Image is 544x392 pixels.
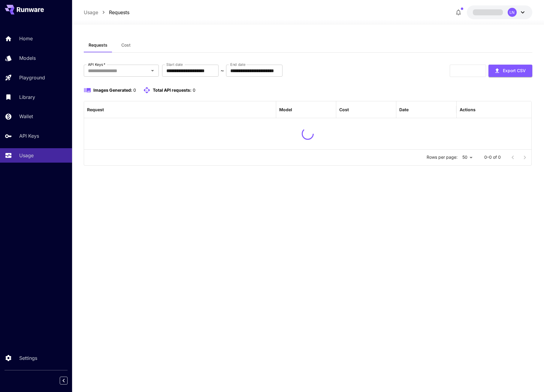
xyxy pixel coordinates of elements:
[84,9,129,16] nav: breadcrumb
[88,62,105,67] label: API Keys
[19,152,34,159] p: Usage
[508,8,517,17] div: LN
[467,5,532,19] button: LN
[279,107,292,112] div: Model
[93,87,132,93] span: Images Generated:
[84,9,98,16] a: Usage
[89,42,107,48] span: Requests
[460,153,475,162] div: 50
[19,74,45,81] p: Playground
[153,87,192,93] span: Total API requests:
[166,62,183,67] label: Start date
[19,354,37,362] p: Settings
[19,54,36,62] p: Models
[121,42,131,48] span: Cost
[60,377,68,384] button: Collapse sidebar
[339,107,349,112] div: Cost
[87,107,104,112] div: Request
[19,93,35,101] p: Library
[488,65,532,77] button: Export CSV
[109,9,129,16] a: Requests
[230,62,245,67] label: End date
[484,154,501,160] p: 0–0 of 0
[193,87,195,93] span: 0
[19,113,33,120] p: Wallet
[221,67,224,74] p: ~
[19,132,39,139] p: API Keys
[148,66,157,75] button: Open
[399,107,409,112] div: Date
[133,87,136,93] span: 0
[64,375,72,386] div: Collapse sidebar
[460,107,476,112] div: Actions
[19,35,33,42] p: Home
[427,154,458,160] p: Rows per page:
